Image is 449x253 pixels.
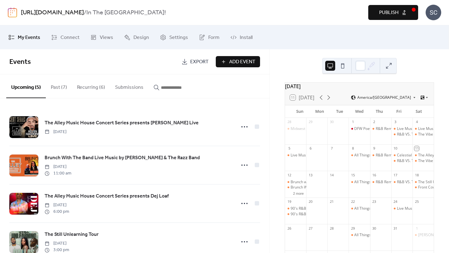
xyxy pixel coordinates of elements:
span: 11:00 am [45,170,71,177]
div: All Things Open Mic [354,206,389,211]
div: Live Music Performance by TMarsh [391,126,413,131]
div: DFW Poetry Slam [354,126,384,131]
div: Midwest 2 Dallas – NFL Watch Party Series (Midwest Bar) [291,126,389,131]
div: 21 [329,199,334,204]
div: Brunch with The Band Live Music by [PERSON_NAME] & The Razz Band [291,179,413,185]
div: [DATE] [285,83,434,90]
div: All Things Open Mic [354,232,389,238]
span: [DATE] [45,202,69,208]
div: Wed [350,105,369,118]
span: America/[GEOGRAPHIC_DATA] [357,96,411,99]
div: R&B VS. THE TRAP [391,179,413,185]
div: Celestial Clockwork Live Featuring Jay Carlos [391,153,413,158]
div: All Things Open Mic [354,179,389,185]
button: Submissions [110,74,148,98]
div: 7 [329,146,334,151]
a: Views [86,28,118,47]
a: Form [194,28,224,47]
button: Add Event [216,56,260,67]
div: 18 [414,173,419,177]
span: Add Event [229,58,255,66]
div: 12 [287,173,292,177]
a: My Events [4,28,45,47]
div: 90's R&B House Party Live By R.J. Mitchell & Bronzeville [285,206,306,211]
a: The Still Unlearning Tour [45,231,99,239]
span: Views [100,33,113,42]
div: R&B Remix Thursdays [370,153,391,158]
div: 5 [287,146,292,151]
div: 19 [287,199,292,204]
div: 8 [350,146,355,151]
div: The Vibe [418,158,433,164]
div: All Things Open Mic [349,232,370,238]
div: Shaun Milli Live [413,232,434,238]
div: The Vibe [413,158,434,164]
div: 23 [372,199,377,204]
div: Brunch With The Band Live Music by [PERSON_NAME] & The Razz Band [291,185,414,190]
div: Tue [330,105,350,118]
div: 9 [372,146,377,151]
div: 30 [372,226,377,231]
span: Install [240,33,253,42]
a: [URL][DOMAIN_NAME] [21,7,84,19]
div: R&B VS. THE TRAP [397,179,429,185]
div: R&B Remix Thursdays [376,153,414,158]
b: / [84,7,86,19]
div: 15 [350,173,355,177]
span: Settings [169,33,188,42]
div: 90's R&B House Party Live By [PERSON_NAME] & Bronzeville [291,212,396,217]
div: Midwest 2 Dallas – NFL Watch Party Series (Midwest Bar) [285,126,306,131]
div: 25 [414,199,419,204]
div: The Still Unlearning Tour [413,179,434,185]
div: Thu [369,105,389,118]
div: Sat [409,105,429,118]
div: 1 [350,120,355,124]
img: logo [8,7,17,17]
div: Brunch with The Band Live Music by Don Diego & The Razz Band [285,179,306,185]
span: [DATE] [45,129,66,135]
span: My Events [18,33,40,42]
button: Publish [368,5,418,20]
div: Live Music Performance by Don Diego & The Razz Band [285,153,306,158]
a: Export [177,56,213,67]
div: Live Music Performance by [PERSON_NAME] & The Razz Band [291,153,398,158]
div: Live Music Performance by Don Diego & The Razz Band [391,206,413,211]
div: 26 [287,226,292,231]
div: 29 [308,120,313,124]
div: The Vibe [418,132,433,137]
div: Sun [290,105,310,118]
span: Events [9,55,31,69]
a: The Alley Music House Concert Series presents [PERSON_NAME] Live [45,119,199,127]
div: 3 [393,120,398,124]
span: Export [190,58,209,66]
span: Design [133,33,149,42]
div: Front Cover Band Live [413,185,434,190]
div: 31 [393,226,398,231]
div: All Things Open Mic [349,179,370,185]
div: R&B Remix Thursdays [376,179,414,185]
div: The Vibe [413,132,434,137]
div: SC [426,5,441,20]
div: Mon [310,105,330,118]
div: 30 [329,120,334,124]
div: 16 [372,173,377,177]
span: The Alley Music House Concert Series presents Dej Loaf [45,193,169,200]
a: Brunch With The Band Live Music by [PERSON_NAME] & The Razz Band [45,154,200,162]
div: 13 [308,173,313,177]
span: Form [208,33,220,42]
a: Install [226,28,257,47]
div: 14 [329,173,334,177]
div: Live Music Performance by Smoke & The Playlist [413,126,434,131]
div: 20 [308,199,313,204]
div: 28 [329,226,334,231]
div: All Things Open Mic [349,206,370,211]
div: Brunch With The Band Live Music by Don Diego & The Razz Band [285,185,306,190]
div: All Things Open Mic [349,153,370,158]
div: R&B VS. THE TRAP [391,158,413,164]
button: Upcoming (5) [6,74,46,98]
span: Publish [379,9,398,17]
div: 17 [393,173,398,177]
div: R&B VS. THE TRAP [391,132,413,137]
